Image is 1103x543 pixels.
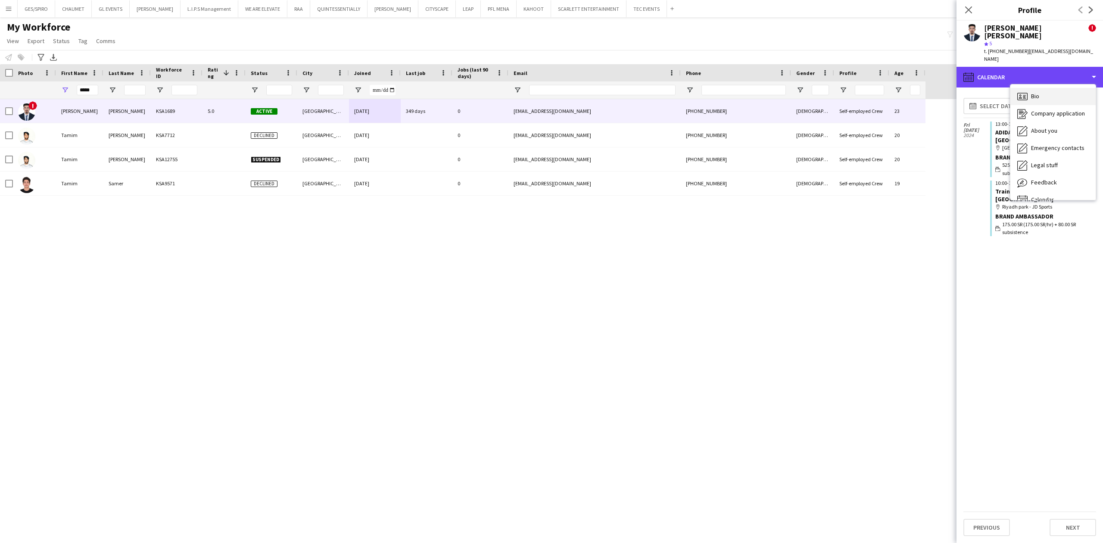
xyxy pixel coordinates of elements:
div: [PERSON_NAME] [103,147,151,171]
div: Self-employed Crew [834,123,889,147]
div: [DEMOGRAPHIC_DATA] [791,147,834,171]
div: 0 [452,99,508,123]
div: KSA1689 [151,99,203,123]
div: Self-employed Crew [834,147,889,171]
button: Open Filter Menu [302,86,310,94]
div: About you [1010,122,1096,140]
button: Open Filter Menu [839,86,847,94]
div: 20 [889,147,925,171]
div: [PERSON_NAME] [103,99,151,123]
span: [DATE] [963,128,990,133]
span: 2024 [963,133,990,138]
span: 525.00 SR (175.00 SR/hr) + 80.00 SR subsistence [1002,161,1096,177]
a: Comms [93,35,119,47]
a: View [3,35,22,47]
span: Profile [839,70,857,76]
a: ADIDAS BLOOM ACTIVATION@RIYADH [GEOGRAPHIC_DATA] [995,128,1096,144]
a: Training ADIDAS @ [GEOGRAPHIC_DATA] [995,187,1053,203]
input: Joined Filter Input [370,85,396,95]
div: [EMAIL_ADDRESS][DOMAIN_NAME] [508,172,681,195]
span: View [7,37,19,45]
span: Fri [963,122,990,128]
button: TEC EVENTS [626,0,667,17]
span: t. [PHONE_NUMBER] [984,48,1029,54]
button: Open Filter Menu [796,86,804,94]
button: Open Filter Menu [354,86,362,94]
div: 13:00-16:00 [995,122,1096,127]
span: 5 [989,40,992,47]
div: [DATE] [349,147,401,171]
button: L.I.P.S Management [181,0,238,17]
div: 0 [452,147,508,171]
input: Last Name Filter Input [124,85,146,95]
img: Tamim Samer [18,176,35,193]
button: Open Filter Menu [109,86,116,94]
div: Company application [1010,105,1096,122]
span: Joined [354,70,371,76]
button: KAHOOT [517,0,551,17]
button: CITYSCAPE [418,0,456,17]
div: Tamim [56,147,103,171]
button: PFL MENA [481,0,517,17]
a: Export [24,35,48,47]
span: First Name [61,70,87,76]
button: Previous [963,519,1010,536]
div: 5.0 [203,99,246,123]
input: City Filter Input [318,85,344,95]
input: Email Filter Input [529,85,676,95]
button: [PERSON_NAME] [368,0,418,17]
button: Next [1050,519,1096,536]
button: Open Filter Menu [686,86,694,94]
input: Workforce ID Filter Input [171,85,197,95]
span: Bio [1031,92,1039,100]
div: KSA9571 [151,172,203,195]
span: My Workforce [7,21,70,34]
span: Company application [1031,109,1085,117]
span: Suspended [251,156,281,163]
span: Phone [686,70,701,76]
span: Legal stuff [1031,161,1058,169]
span: Tag [78,37,87,45]
span: Declined [251,132,277,139]
div: [PHONE_NUMBER] [681,147,791,171]
div: Self-employed Crew [834,99,889,123]
span: Emergency contacts [1031,144,1084,152]
div: [EMAIL_ADDRESS][DOMAIN_NAME] [508,123,681,147]
span: 175.00 SR (175.00 SR/hr) + 80.00 SR subsistence [1002,221,1096,236]
button: GL EVENTS [92,0,130,17]
span: City [302,70,312,76]
div: Brand Ambassador [995,212,1096,220]
h3: Profile [957,4,1103,16]
input: Phone Filter Input [701,85,786,95]
div: 0 [452,123,508,147]
div: 0 [452,172,508,195]
span: Last Name [109,70,134,76]
div: KSA12755 [151,147,203,171]
div: Emergency contacts [1010,140,1096,157]
div: Riyadh park - JD Sports [995,203,1096,211]
button: [PERSON_NAME] [130,0,181,17]
button: Open Filter Menu [61,86,69,94]
span: | [EMAIL_ADDRESS][DOMAIN_NAME] [984,48,1093,62]
div: [PHONE_NUMBER] [681,172,791,195]
div: 349 days [401,99,452,123]
button: LEAP [456,0,481,17]
span: Photo [18,70,33,76]
span: Declined [251,181,277,187]
img: Tamim Rahman [18,152,35,169]
div: Brand Ambassador [995,153,1096,161]
a: Status [50,35,73,47]
div: [DEMOGRAPHIC_DATA] [791,172,834,195]
button: SCARLETT ENTERTAINMENT [551,0,626,17]
span: About you [1031,127,1057,134]
span: Comms [96,37,115,45]
div: [PERSON_NAME] [103,123,151,147]
div: Legal stuff [1010,157,1096,174]
div: [EMAIL_ADDRESS][DOMAIN_NAME] [508,99,681,123]
button: WE ARE ELEVATE [238,0,287,17]
div: [DATE] [349,123,401,147]
div: [GEOGRAPHIC_DATA] [297,147,349,171]
div: Self-employed Crew [834,172,889,195]
span: Export [28,37,44,45]
div: Tamim [56,172,103,195]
